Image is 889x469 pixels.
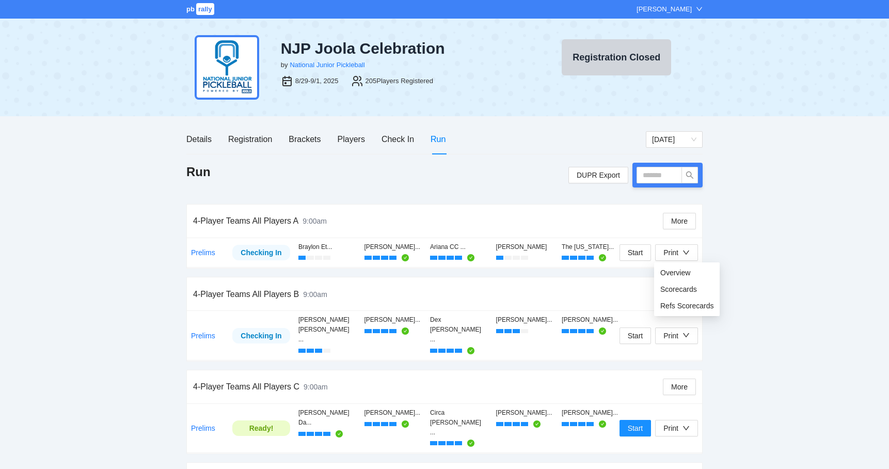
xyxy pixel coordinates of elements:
[364,408,422,418] div: [PERSON_NAME]...
[577,167,620,183] span: DUPR Export
[681,167,698,183] button: search
[281,60,288,70] div: by
[191,248,215,257] a: Prelims
[228,133,272,146] div: Registration
[402,327,409,335] span: check-circle
[338,133,365,146] div: Players
[599,420,606,428] span: check-circle
[682,332,690,339] span: down
[431,133,446,146] div: Run
[430,408,488,437] div: Circa [PERSON_NAME] ...
[682,171,697,179] span: search
[193,382,299,391] span: 4-Player Teams All Players C
[290,61,364,69] a: National Junior Pickleball
[663,213,696,229] button: More
[304,383,328,391] span: 9:00am
[496,315,554,325] div: [PERSON_NAME]...
[186,164,211,180] h1: Run
[655,420,698,436] button: Print
[193,290,299,299] span: 4-Player Teams All Players B
[496,242,554,252] div: [PERSON_NAME]
[193,216,298,225] span: 4-Player Teams All Players A
[533,420,541,428] span: check-circle
[599,327,606,335] span: check-circle
[599,254,606,261] span: check-circle
[562,39,671,75] button: Registration Closed
[655,244,698,261] button: Print
[240,423,282,434] div: Ready!
[430,315,488,345] div: Dex [PERSON_NAME] ...
[663,423,678,434] div: Print
[671,288,688,300] span: More
[628,247,643,258] span: Start
[382,133,414,146] div: Check In
[366,76,434,86] div: 205 Players Registered
[467,347,474,354] span: check-circle
[496,408,554,418] div: [PERSON_NAME]...
[682,425,690,432] span: down
[562,242,620,252] div: The [US_STATE]...
[281,39,522,58] div: NJP Joola Celebration
[191,332,215,340] a: Prelims
[191,424,215,432] a: Prelims
[637,4,692,14] div: [PERSON_NAME]
[467,254,474,261] span: check-circle
[655,327,698,344] button: Print
[562,408,620,418] div: [PERSON_NAME]...
[364,242,422,252] div: [PERSON_NAME]...
[671,381,688,393] span: More
[663,286,696,302] button: More
[663,247,678,258] div: Print
[186,5,195,13] span: pb
[402,420,409,428] span: check-circle
[298,315,356,345] div: [PERSON_NAME] [PERSON_NAME] ...
[652,132,696,147] span: Monday
[303,217,327,225] span: 9:00am
[620,244,652,261] button: Start
[628,330,643,341] span: Start
[671,215,688,227] span: More
[620,327,652,344] button: Start
[196,3,214,15] span: rally
[402,254,409,261] span: check-circle
[620,420,652,436] button: Start
[240,247,282,258] div: Checking In
[696,6,703,12] span: down
[298,408,356,428] div: [PERSON_NAME] Da...
[682,249,690,256] span: down
[364,315,422,325] div: [PERSON_NAME]...
[663,379,696,395] button: More
[240,330,282,341] div: Checking In
[336,430,343,437] span: check-circle
[467,440,474,447] span: check-circle
[186,5,216,13] a: pbrally
[295,76,339,86] div: 8/29-9/1, 2025
[568,167,628,183] a: DUPR Export
[628,423,643,434] span: Start
[195,35,259,100] img: njp-logo2.png
[298,242,356,252] div: Braylon Et...
[663,330,678,341] div: Print
[562,315,620,325] div: [PERSON_NAME]...
[303,290,327,299] span: 9:00am
[186,133,212,146] div: Details
[289,133,321,146] div: Brackets
[430,242,488,252] div: Ariana CC ...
